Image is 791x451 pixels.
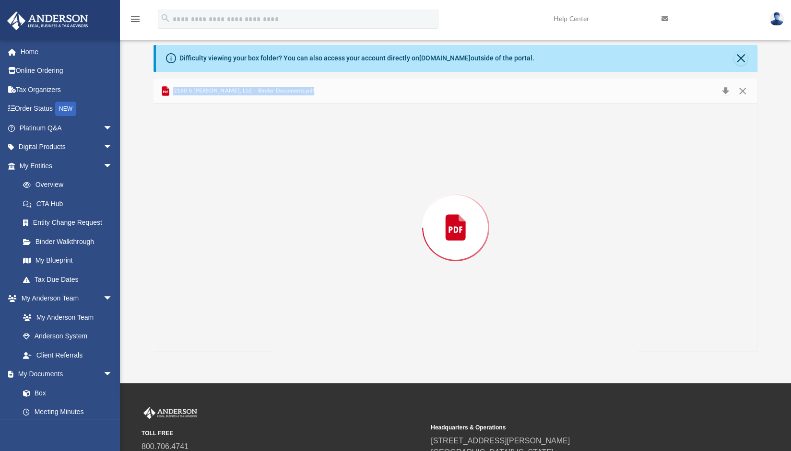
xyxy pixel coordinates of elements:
[13,175,127,195] a: Overview
[142,442,189,451] a: 800.706.4741
[13,251,122,270] a: My Blueprint
[7,80,127,99] a: Tax Organizers
[13,403,122,422] a: Meeting Minutes
[13,270,127,289] a: Tax Due Dates
[171,87,314,95] span: 2160 S [PERSON_NAME], LLC - Binder Documents.pdf
[130,13,141,25] i: menu
[769,12,784,26] img: User Pic
[13,346,122,365] a: Client Referrals
[7,99,127,119] a: Order StatusNEW
[7,61,127,81] a: Online Ordering
[13,327,122,346] a: Anderson System
[103,138,122,157] span: arrow_drop_down
[13,232,127,251] a: Binder Walkthrough
[179,53,534,63] div: Difficulty viewing your box folder? You can also access your account directly on outside of the p...
[103,365,122,384] span: arrow_drop_down
[13,194,127,213] a: CTA Hub
[4,12,91,30] img: Anderson Advisors Platinum Portal
[103,289,122,309] span: arrow_drop_down
[13,308,118,327] a: My Anderson Team
[419,54,471,62] a: [DOMAIN_NAME]
[717,84,734,98] button: Download
[7,118,127,138] a: Platinum Q&Aarrow_drop_down
[7,156,127,175] a: My Entitiesarrow_drop_down
[431,423,713,432] small: Headquarters & Operations
[7,42,127,61] a: Home
[103,156,122,176] span: arrow_drop_down
[103,118,122,138] span: arrow_drop_down
[7,365,122,384] a: My Documentsarrow_drop_down
[431,437,570,445] a: [STREET_ADDRESS][PERSON_NAME]
[13,383,118,403] a: Box
[734,84,751,98] button: Close
[7,138,127,157] a: Digital Productsarrow_drop_down
[142,407,199,419] img: Anderson Advisors Platinum Portal
[734,52,747,65] button: Close
[7,289,122,308] a: My Anderson Teamarrow_drop_down
[13,213,127,232] a: Entity Change Request
[153,79,757,351] div: Preview
[55,102,76,116] div: NEW
[130,18,141,25] a: menu
[142,429,424,438] small: TOLL FREE
[160,13,171,23] i: search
